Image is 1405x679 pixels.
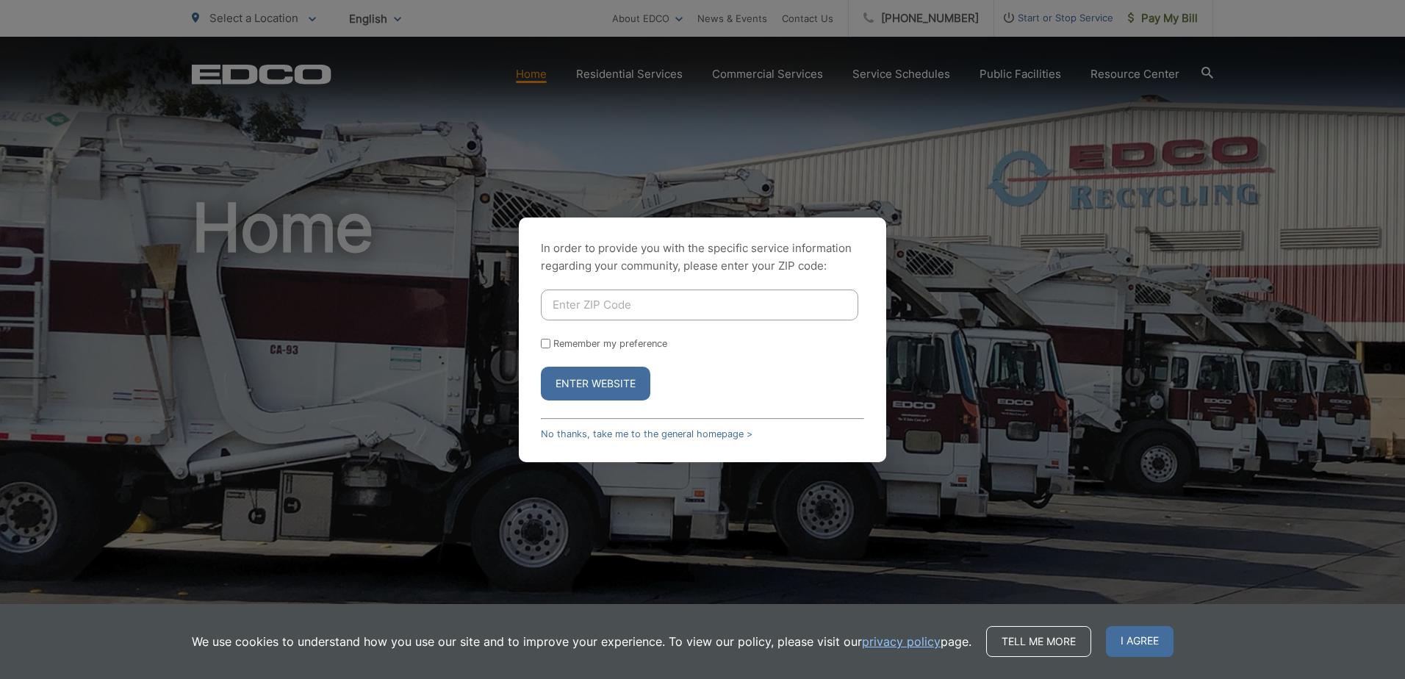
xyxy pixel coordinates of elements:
a: No thanks, take me to the general homepage > [541,428,752,439]
input: Enter ZIP Code [541,290,858,320]
a: privacy policy [862,633,941,650]
p: We use cookies to understand how you use our site and to improve your experience. To view our pol... [192,633,971,650]
a: Tell me more [986,626,1091,657]
button: Enter Website [541,367,650,400]
label: Remember my preference [553,338,667,349]
span: I agree [1106,626,1174,657]
p: In order to provide you with the specific service information regarding your community, please en... [541,240,864,275]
